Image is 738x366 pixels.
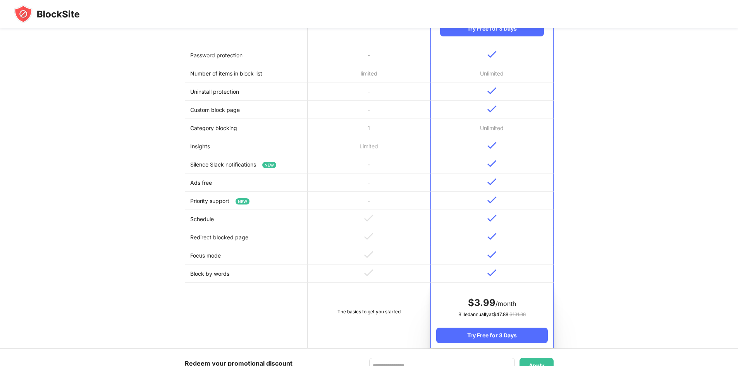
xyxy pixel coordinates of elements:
[308,64,430,82] td: limited
[308,82,430,101] td: -
[308,192,430,210] td: -
[436,297,547,309] div: /month
[185,46,308,64] td: Password protection
[185,137,308,155] td: Insights
[308,119,430,137] td: 1
[436,328,547,343] div: Try Free for 3 Days
[185,228,308,246] td: Redirect blocked page
[308,155,430,174] td: -
[430,119,553,137] td: Unlimited
[364,215,373,222] img: v-grey.svg
[185,265,308,283] td: Block by words
[262,162,276,168] span: NEW
[308,101,430,119] td: -
[364,251,373,258] img: v-grey.svg
[313,308,425,316] div: The basics to get you started
[185,174,308,192] td: Ads free
[308,174,430,192] td: -
[236,198,249,204] span: NEW
[487,51,497,58] img: v-blue.svg
[185,192,308,210] td: Priority support
[468,297,495,308] span: $ 3.99
[440,21,544,36] div: Try Free for 3 Days
[487,105,497,113] img: v-blue.svg
[487,215,497,222] img: v-blue.svg
[364,233,373,240] img: v-grey.svg
[14,5,80,23] img: blocksite-icon-black.svg
[185,155,308,174] td: Silence Slack notifications
[185,64,308,82] td: Number of items in block list
[185,119,308,137] td: Category blocking
[364,269,373,277] img: v-grey.svg
[430,64,553,82] td: Unlimited
[487,269,497,277] img: v-blue.svg
[436,311,547,318] div: Billed annually at $ 47.88
[487,142,497,149] img: v-blue.svg
[487,87,497,95] img: v-blue.svg
[185,82,308,101] td: Uninstall protection
[487,160,497,167] img: v-blue.svg
[487,233,497,240] img: v-blue.svg
[185,246,308,265] td: Focus mode
[185,210,308,228] td: Schedule
[308,46,430,64] td: -
[487,178,497,186] img: v-blue.svg
[185,101,308,119] td: Custom block page
[509,311,526,317] span: $ 131.88
[487,196,497,204] img: v-blue.svg
[487,251,497,258] img: v-blue.svg
[308,137,430,155] td: Limited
